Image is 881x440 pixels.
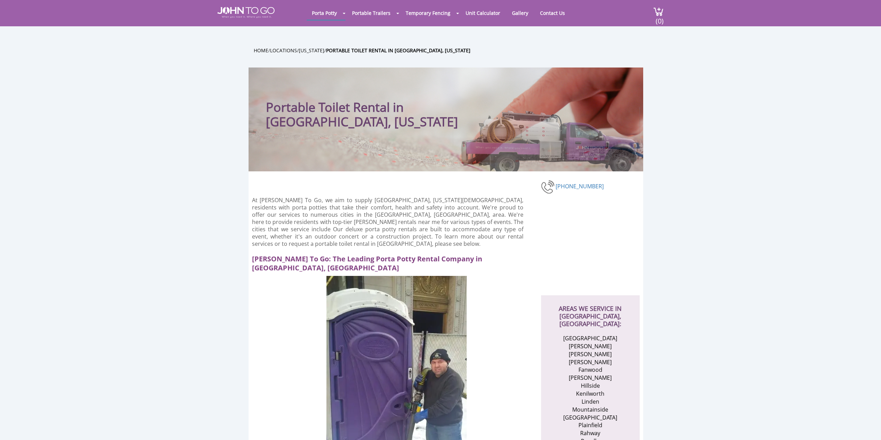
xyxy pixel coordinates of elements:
li: [PERSON_NAME] [557,374,624,382]
a: Gallery [507,6,533,20]
h2: AREAS WE SERVICE IN [GEOGRAPHIC_DATA], [GEOGRAPHIC_DATA]: [548,295,633,327]
img: cart a [653,7,664,16]
li: Fanwood [557,366,624,374]
a: Unit Calculator [460,6,505,20]
button: Live Chat [853,412,881,440]
li: Mountainside [557,406,624,414]
li: [PERSON_NAME] [557,358,624,366]
a: Home [254,47,268,54]
a: Portable Trailers [347,6,396,20]
h1: Portable Toilet Rental in [GEOGRAPHIC_DATA], [US_STATE] [266,81,489,129]
li: Plainfield [557,421,624,429]
a: Locations [270,47,297,54]
img: phone-number [541,179,556,195]
a: Contact Us [535,6,570,20]
img: Truck [453,107,640,171]
a: Temporary Fencing [401,6,456,20]
p: At [PERSON_NAME] To Go, we aim to supply [GEOGRAPHIC_DATA], [US_STATE][DEMOGRAPHIC_DATA], residen... [252,197,524,248]
li: Hillside [557,382,624,390]
li: Linden [557,398,624,406]
a: [PHONE_NUMBER] [556,182,604,190]
li: [PERSON_NAME] [557,350,624,358]
li: Kenilworth [557,390,624,398]
a: [US_STATE] [299,47,324,54]
h2: [PERSON_NAME] To Go: The Leading Porta Potty Rental Company in [GEOGRAPHIC_DATA], [GEOGRAPHIC_DATA] [252,251,530,272]
a: Porta Potty [307,6,342,20]
li: Rahway [557,429,624,437]
li: [GEOGRAPHIC_DATA] [557,414,624,422]
ul: / / / [254,46,648,54]
li: [PERSON_NAME] [557,342,624,350]
a: Portable Toilet Rental in [GEOGRAPHIC_DATA], [US_STATE] [326,47,470,54]
span: (0) [655,11,664,26]
li: [GEOGRAPHIC_DATA] [557,334,624,342]
img: JOHN to go [217,7,275,18]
